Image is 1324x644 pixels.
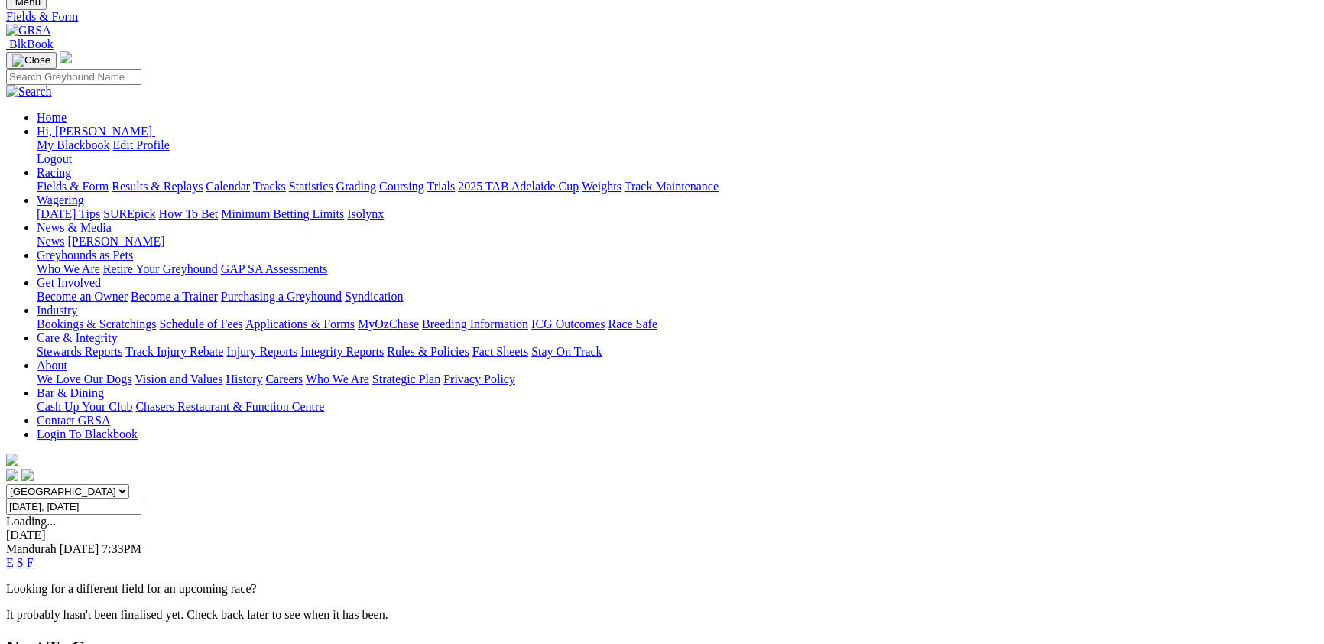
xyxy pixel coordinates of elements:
[253,180,286,193] a: Tracks
[37,317,1318,331] div: Industry
[37,290,1318,304] div: Get Involved
[6,454,18,466] img: logo-grsa-white.png
[37,400,132,413] a: Cash Up Your Club
[37,428,138,441] a: Login To Blackbook
[37,262,1318,276] div: Greyhounds as Pets
[531,317,605,330] a: ICG Outcomes
[472,345,528,358] a: Fact Sheets
[345,290,403,303] a: Syndication
[37,345,122,358] a: Stewards Reports
[221,262,328,275] a: GAP SA Assessments
[6,10,1318,24] a: Fields & Form
[37,180,109,193] a: Fields & Form
[37,138,110,151] a: My Blackbook
[135,372,222,385] a: Vision and Values
[6,556,14,569] a: E
[159,207,219,220] a: How To Bet
[37,414,110,427] a: Contact GRSA
[103,207,155,220] a: SUREpick
[245,317,355,330] a: Applications & Forms
[372,372,440,385] a: Strategic Plan
[6,469,18,481] img: facebook.svg
[6,608,388,621] partial: It probably hasn't been finalised yet. Check back later to see when it has been.
[37,345,1318,359] div: Care & Integrity
[37,276,101,289] a: Get Involved
[37,359,67,372] a: About
[112,180,203,193] a: Results & Replays
[226,372,262,385] a: History
[6,499,141,515] input: Select date
[625,180,719,193] a: Track Maintenance
[21,469,34,481] img: twitter.svg
[6,69,141,85] input: Search
[6,37,54,50] a: BlkBook
[159,317,242,330] a: Schedule of Fees
[458,180,579,193] a: 2025 TAB Adelaide Cup
[37,235,64,248] a: News
[37,138,1318,166] div: Hi, [PERSON_NAME]
[37,290,128,303] a: Become an Owner
[37,125,155,138] a: Hi, [PERSON_NAME]
[37,235,1318,249] div: News & Media
[6,24,51,37] img: GRSA
[300,345,384,358] a: Integrity Reports
[427,180,455,193] a: Trials
[131,290,218,303] a: Become a Trainer
[306,372,369,385] a: Who We Are
[582,180,621,193] a: Weights
[37,386,104,399] a: Bar & Dining
[6,85,52,99] img: Search
[265,372,303,385] a: Careers
[6,529,1318,542] div: [DATE]
[387,345,469,358] a: Rules & Policies
[113,138,170,151] a: Edit Profile
[6,542,57,555] span: Mandurah
[37,194,84,207] a: Wagering
[289,180,333,193] a: Statistics
[37,262,100,275] a: Who We Are
[37,180,1318,194] div: Racing
[347,207,384,220] a: Isolynx
[37,304,77,317] a: Industry
[221,207,344,220] a: Minimum Betting Limits
[6,582,1318,596] p: Looking for a different field for an upcoming race?
[336,180,376,193] a: Grading
[6,52,57,69] button: Toggle navigation
[9,37,54,50] span: BlkBook
[379,180,424,193] a: Coursing
[37,207,1318,221] div: Wagering
[206,180,250,193] a: Calendar
[37,372,131,385] a: We Love Our Dogs
[531,345,602,358] a: Stay On Track
[608,317,657,330] a: Race Safe
[37,152,72,165] a: Logout
[102,542,141,555] span: 7:33PM
[37,331,118,344] a: Care & Integrity
[37,249,133,262] a: Greyhounds as Pets
[17,556,24,569] a: S
[226,345,297,358] a: Injury Reports
[37,317,156,330] a: Bookings & Scratchings
[103,262,218,275] a: Retire Your Greyhound
[135,400,324,413] a: Chasers Restaurant & Function Centre
[37,125,152,138] span: Hi, [PERSON_NAME]
[37,400,1318,414] div: Bar & Dining
[443,372,515,385] a: Privacy Policy
[6,515,56,528] span: Loading...
[37,166,71,179] a: Racing
[27,556,34,569] a: F
[67,235,164,248] a: [PERSON_NAME]
[37,221,112,234] a: News & Media
[60,542,99,555] span: [DATE]
[221,290,342,303] a: Purchasing a Greyhound
[60,51,72,63] img: logo-grsa-white.png
[12,54,50,67] img: Close
[125,345,223,358] a: Track Injury Rebate
[37,372,1318,386] div: About
[422,317,528,330] a: Breeding Information
[37,111,67,124] a: Home
[37,207,100,220] a: [DATE] Tips
[358,317,419,330] a: MyOzChase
